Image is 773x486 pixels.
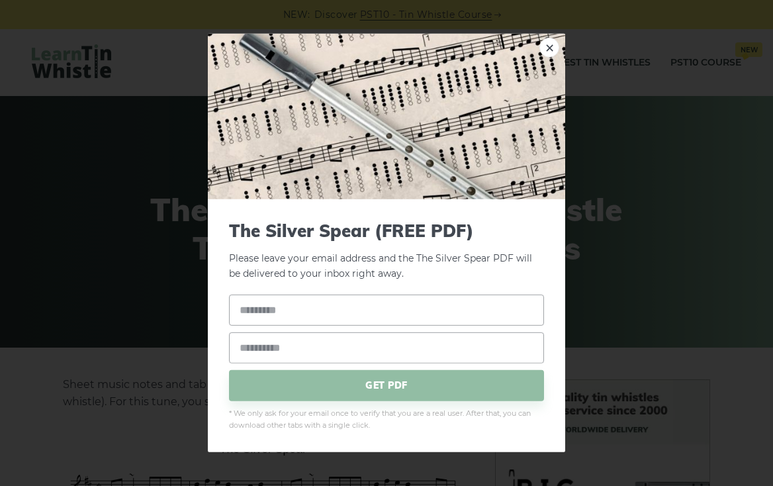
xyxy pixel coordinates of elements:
[229,407,544,431] span: * We only ask for your email once to verify that you are a real user. After that, you can downloa...
[208,34,565,199] img: Tin Whistle Tab Preview
[539,38,559,58] a: ×
[229,220,544,281] p: Please leave your email address and the The Silver Spear PDF will be delivered to your inbox righ...
[229,369,544,401] span: GET PDF
[229,220,544,241] span: The Silver Spear (FREE PDF)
